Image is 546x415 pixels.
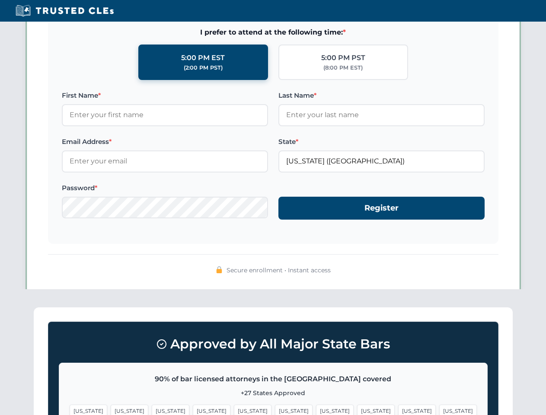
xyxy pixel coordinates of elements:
[62,104,268,126] input: Enter your first name
[62,137,268,147] label: Email Address
[59,332,488,356] h3: Approved by All Major State Bars
[278,90,485,101] label: Last Name
[184,64,223,72] div: (2:00 PM PST)
[62,90,268,101] label: First Name
[278,104,485,126] input: Enter your last name
[278,197,485,220] button: Register
[227,265,331,275] span: Secure enrollment • Instant access
[62,150,268,172] input: Enter your email
[181,52,225,64] div: 5:00 PM EST
[323,64,363,72] div: (8:00 PM EST)
[321,52,365,64] div: 5:00 PM PST
[216,266,223,273] img: 🔒
[278,150,485,172] input: Florida (FL)
[70,373,477,385] p: 90% of bar licensed attorneys in the [GEOGRAPHIC_DATA] covered
[13,4,116,17] img: Trusted CLEs
[62,27,485,38] span: I prefer to attend at the following time:
[278,137,485,147] label: State
[62,183,268,193] label: Password
[70,388,477,398] p: +27 States Approved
